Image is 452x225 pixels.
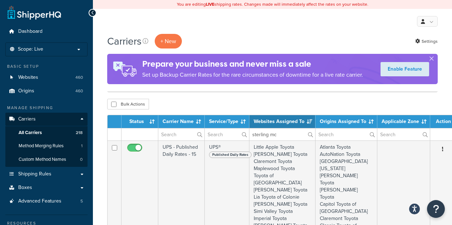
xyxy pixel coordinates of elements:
[81,143,83,149] span: 1
[5,113,88,167] li: Carriers
[18,171,51,177] span: Shipping Rules
[5,113,88,126] a: Carriers
[5,105,88,111] div: Manage Shipping
[5,195,88,208] a: Advanced Features 5
[80,198,83,204] span: 5
[249,128,315,140] input: Search
[18,88,34,94] span: Origins
[5,85,88,98] a: Origins 460
[8,5,61,20] a: ShipperHQ Home
[158,128,204,140] input: Search
[5,71,88,84] li: Websites
[19,143,64,149] span: Method Merging Rules
[5,126,88,139] a: All Carriers 218
[5,195,88,208] li: Advanced Features
[18,75,38,81] span: Websites
[249,115,316,128] th: Websites Assigned To: activate to sort column descending
[415,36,438,46] a: Settings
[18,46,43,52] span: Scope: Live
[18,116,36,122] span: Carriers
[205,115,249,128] th: Service/Type: activate to sort column ascending
[5,25,88,38] a: Dashboard
[377,128,430,140] input: Search
[316,128,377,140] input: Search
[5,168,88,181] a: Shipping Rules
[5,126,88,139] li: All Carriers
[75,75,83,81] span: 460
[381,62,429,76] a: Enable Feature
[5,63,88,70] div: Basic Setup
[5,153,88,166] a: Custom Method Names 0
[316,115,377,128] th: Origins Assigned To: activate to sort column ascending
[5,139,88,153] li: Method Merging Rules
[158,115,205,128] th: Carrier Name: activate to sort column ascending
[75,88,83,94] span: 460
[142,70,363,80] p: Set up Backup Carrier Rates for the rare circumstances of downtime for a live rate carrier.
[427,200,445,218] button: Open Resource Center
[5,71,88,84] a: Websites 460
[5,85,88,98] li: Origins
[5,153,88,166] li: Custom Method Names
[18,29,43,35] span: Dashboard
[107,54,142,84] img: ad-rules-rateshop-fe6ec290ccb7230408bd80ed9643f0289d75e0ffd9eb532fc0e269fcd187b520.png
[19,157,66,163] span: Custom Method Names
[206,1,214,7] b: LIVE
[19,130,42,136] span: All Carriers
[5,139,88,153] a: Method Merging Rules 1
[205,128,249,140] input: Search
[18,198,61,204] span: Advanced Features
[121,115,158,128] th: Status: activate to sort column ascending
[155,34,182,48] button: + New
[377,115,430,128] th: Applicable Zone: activate to sort column ascending
[80,157,83,163] span: 0
[142,58,363,70] h4: Prepare your business and never miss a sale
[209,152,252,158] span: Published Daily Rates
[107,34,141,48] h1: Carriers
[18,185,32,191] span: Boxes
[76,130,83,136] span: 218
[107,99,149,109] button: Bulk Actions
[5,181,88,194] a: Boxes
